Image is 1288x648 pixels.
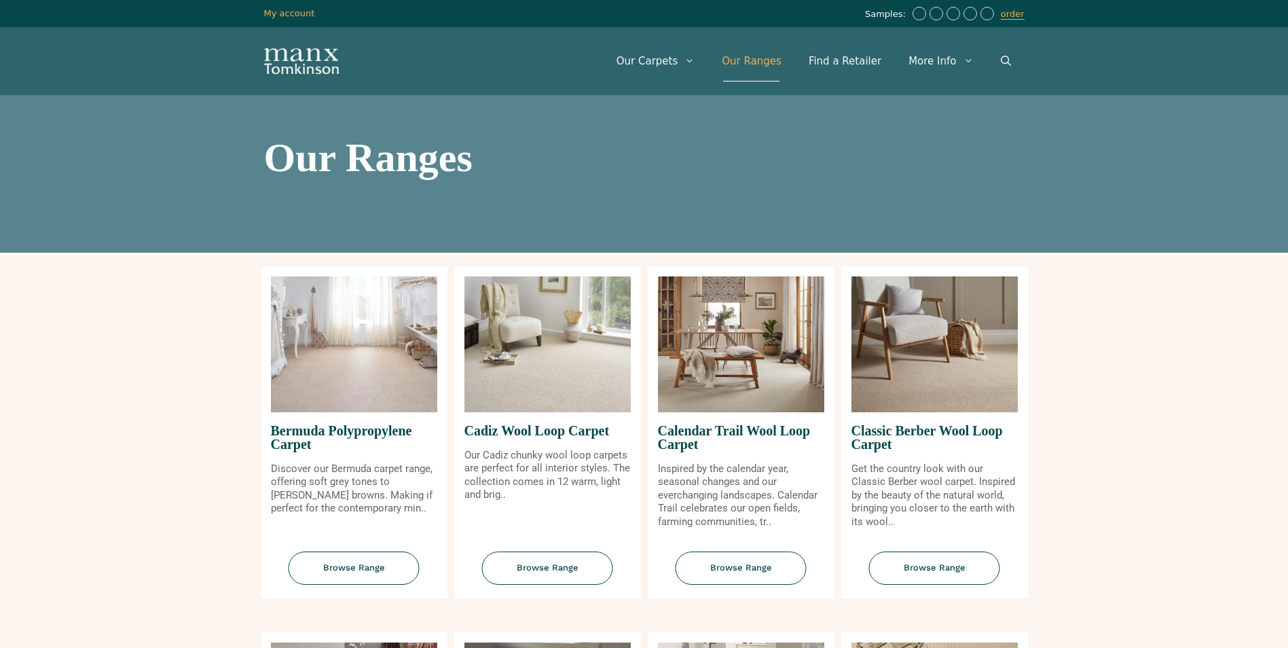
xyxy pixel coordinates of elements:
a: Find a Retailer [795,41,895,82]
span: Cadiz Wool Loop Carpet [464,412,631,449]
a: Our Carpets [603,41,709,82]
a: Open Search Bar [987,41,1025,82]
p: Our Cadiz chunky wool loop carpets are perfect for all interior styles. The collection comes in 1... [464,449,631,502]
span: Samples: [865,9,909,20]
a: My account [264,8,315,18]
a: More Info [895,41,987,82]
span: Bermuda Polypropylene Carpet [271,412,437,463]
img: Calendar Trail Wool Loop Carpet [658,276,824,412]
a: Browse Range [648,552,834,598]
a: order [1001,9,1025,20]
h1: Our Ranges [264,137,1025,178]
a: Browse Range [261,552,447,598]
span: Browse Range [676,552,807,585]
img: Bermuda Polypropylene Carpet [271,276,437,412]
span: Classic Berber Wool Loop Carpet [851,412,1018,463]
img: Manx Tomkinson [264,48,339,74]
span: Calendar Trail Wool Loop Carpet [658,412,824,463]
nav: Primary [603,41,1025,82]
a: Browse Range [454,552,641,598]
p: Inspired by the calendar year, seasonal changes and our everchanging landscapes. Calendar Trail c... [658,463,824,529]
img: Cadiz Wool Loop Carpet [464,276,631,412]
p: Get the country look with our Classic Berber wool carpet. Inspired by the beauty of the natural w... [851,463,1018,529]
a: Browse Range [841,552,1028,598]
span: Browse Range [482,552,613,585]
span: Browse Range [869,552,1000,585]
img: Classic Berber Wool Loop Carpet [851,276,1018,412]
span: Browse Range [289,552,420,585]
a: Our Ranges [708,41,795,82]
p: Discover our Bermuda carpet range, offering soft grey tones to [PERSON_NAME] browns. Making if pe... [271,463,437,516]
